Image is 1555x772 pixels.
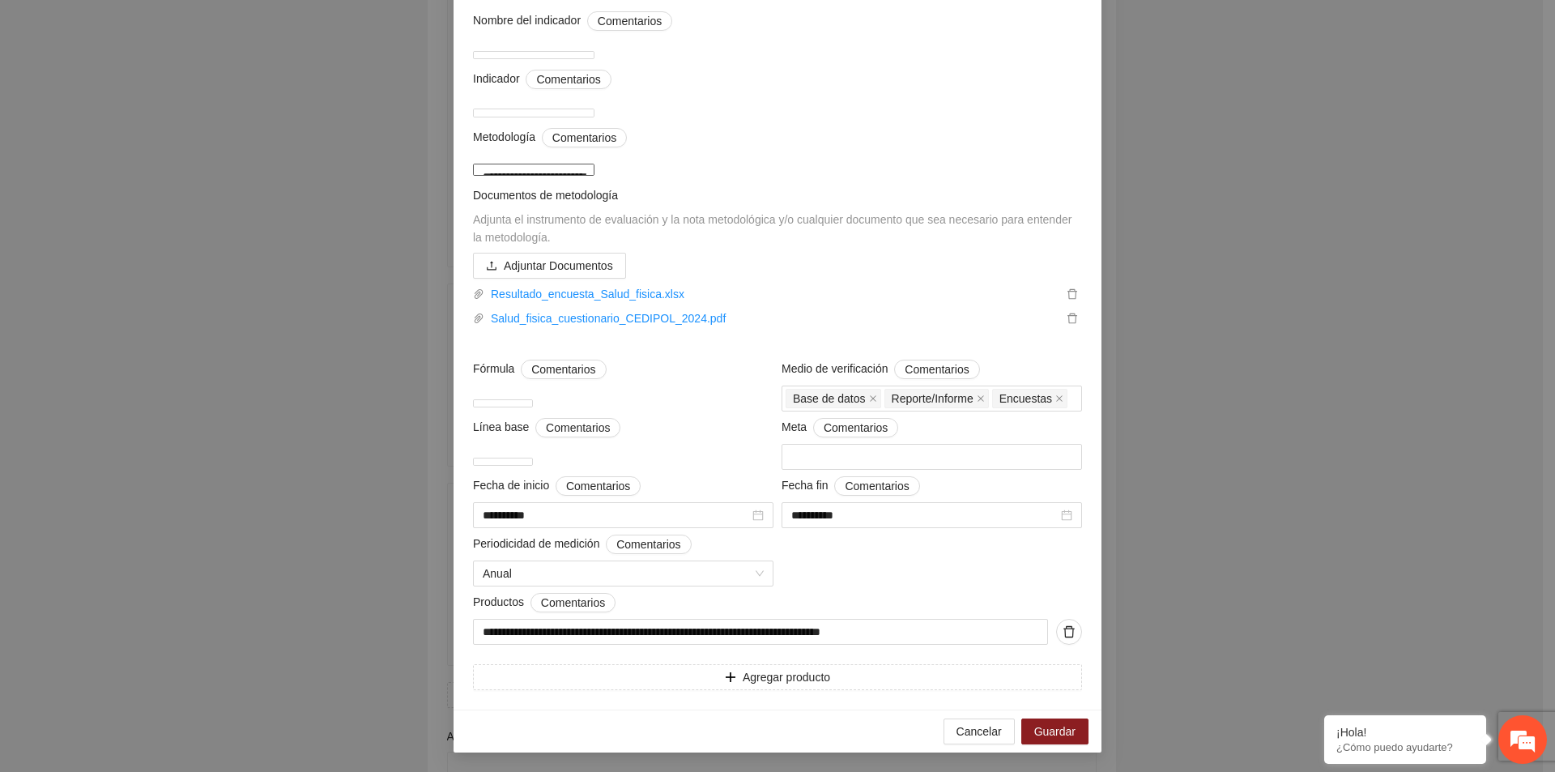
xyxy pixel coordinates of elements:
span: Fecha de inicio [473,476,641,496]
span: delete [1063,288,1081,300]
span: plus [725,672,736,685]
div: ¡Hola! [1336,726,1474,739]
span: Agregar producto [743,668,830,686]
button: delete [1063,309,1082,327]
span: Productos [473,593,616,612]
span: close [1055,395,1063,403]
span: Guardar [1034,723,1076,740]
button: Indicador [526,70,611,89]
button: uploadAdjuntar Documentos [473,253,626,279]
textarea: Escriba su mensaje y pulse “Intro” [8,442,309,499]
span: Reporte/Informe [884,389,989,408]
span: Nombre del indicador [473,11,672,31]
span: Comentarios [546,419,610,437]
span: close [977,395,985,403]
span: paper-clip [473,288,484,300]
button: Cancelar [944,719,1015,744]
span: paper-clip [473,313,484,324]
span: Comentarios [531,360,595,378]
span: delete [1057,625,1081,638]
button: plusAgregar producto [473,664,1082,690]
span: Encuestas [999,390,1052,407]
span: Comentarios [552,129,616,147]
button: Nombre del indicador [587,11,672,31]
span: Reporte/Informe [892,390,973,407]
span: Periodicidad de medición [473,535,692,554]
div: Minimizar ventana de chat en vivo [266,8,305,47]
span: Metodología [473,128,627,147]
span: Encuestas [992,389,1067,408]
button: Medio de verificación [894,360,979,379]
a: Salud_fisica_cuestionario_CEDIPOL_2024.pdf [484,309,1063,327]
button: Fórmula [521,360,606,379]
span: upload [486,260,497,273]
span: uploadAdjuntar Documentos [473,259,626,272]
span: Comentarios [566,477,630,495]
div: Chatee con nosotros ahora [84,83,272,104]
span: Base de datos [786,389,881,408]
span: Línea base [473,418,620,437]
span: Adjunta el instrumento de evaluación y la nota metodológica y/o cualquier documento que sea neces... [473,213,1071,244]
button: Metodología [542,128,627,147]
span: Medio de verificación [782,360,980,379]
button: Fecha de inicio [556,476,641,496]
button: Fecha fin [834,476,919,496]
button: delete [1056,619,1082,645]
span: Estamos en línea. [94,216,224,380]
span: Fecha fin [782,476,920,496]
span: Cancelar [956,723,1002,740]
span: Documentos de metodología [473,189,618,202]
span: Comentarios [536,70,600,88]
span: Comentarios [598,12,662,30]
a: Resultado_encuesta_Salud_fisica.xlsx [484,285,1063,303]
button: Productos [530,593,616,612]
span: Fórmula [473,360,607,379]
span: delete [1063,313,1081,324]
span: Comentarios [905,360,969,378]
p: ¿Cómo puedo ayudarte? [1336,741,1474,753]
button: Meta [813,418,898,437]
span: Comentarios [541,594,605,612]
button: Periodicidad de medición [606,535,691,554]
span: close [869,395,877,403]
span: Comentarios [845,477,909,495]
span: Adjuntar Documentos [504,257,613,275]
button: Línea base [535,418,620,437]
span: Comentarios [616,535,680,553]
button: Guardar [1021,719,1088,744]
span: Base de datos [793,390,866,407]
span: Comentarios [824,419,888,437]
span: Indicador [473,70,611,89]
span: Anual [483,561,764,586]
button: delete [1063,285,1082,303]
span: Meta [782,418,898,437]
